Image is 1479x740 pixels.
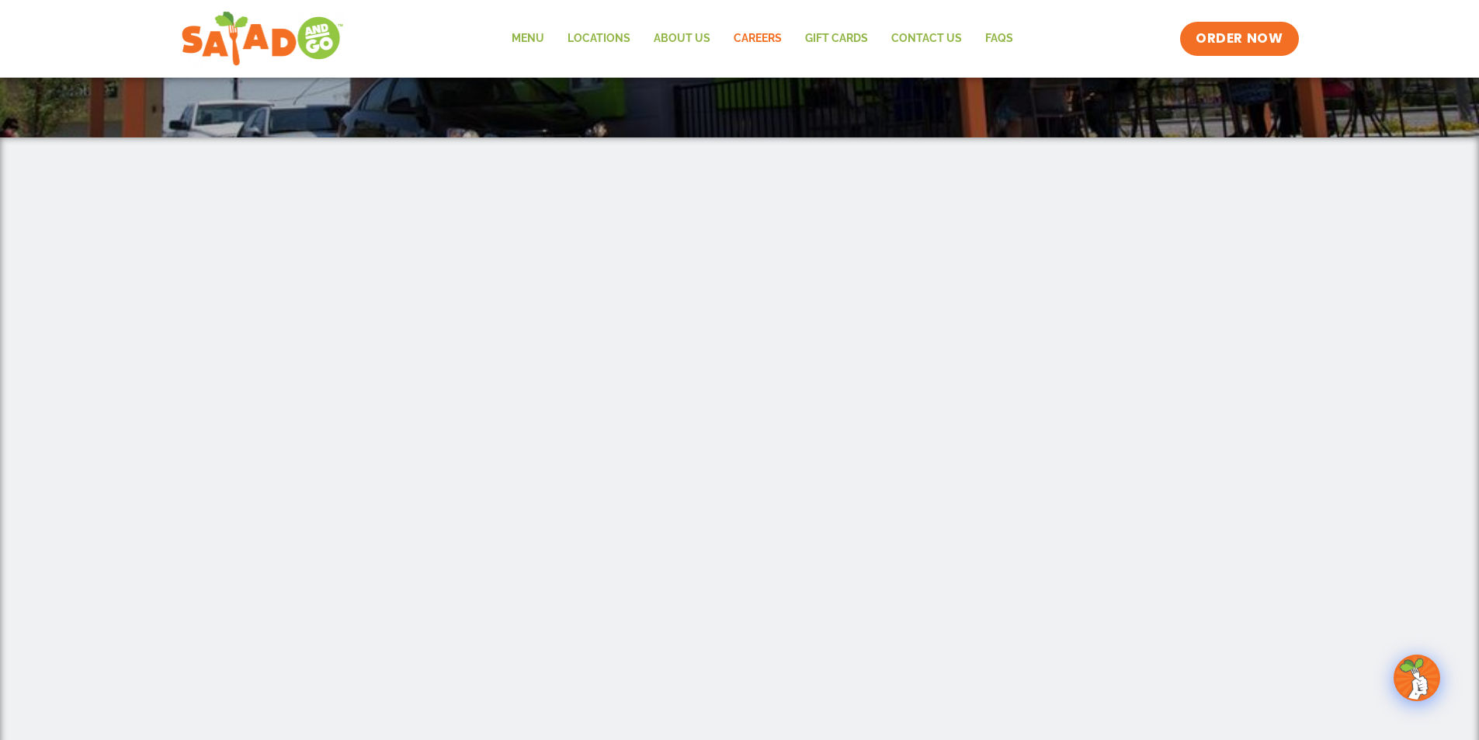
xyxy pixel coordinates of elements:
img: wpChatIcon [1395,656,1439,700]
a: Menu [500,21,556,57]
span: ORDER NOW [1196,30,1283,48]
a: GIFT CARDS [793,21,880,57]
nav: Menu [500,21,1025,57]
a: FAQs [974,21,1025,57]
a: ORDER NOW [1180,22,1298,56]
a: Locations [556,21,642,57]
a: Contact Us [880,21,974,57]
a: About Us [642,21,722,57]
a: Careers [722,21,793,57]
img: new-SAG-logo-768×292 [181,8,345,70]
